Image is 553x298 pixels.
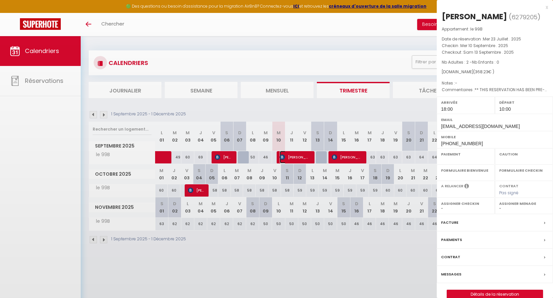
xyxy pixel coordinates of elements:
label: Caution [499,151,549,157]
span: ( € ) [473,69,494,75]
span: 6279205 [511,13,537,21]
label: Assigner Checkin [441,200,491,207]
p: Checkout : [442,49,548,56]
span: [EMAIL_ADDRESS][DOMAIN_NAME] [441,124,520,129]
p: Date de réservation : [442,36,548,42]
label: Email [441,116,549,123]
div: x [437,3,548,11]
span: [PHONE_NUMBER] [441,141,483,146]
span: ( ) [509,12,540,22]
span: Pas signé [499,190,518,196]
label: Formulaire Checkin [499,167,549,174]
p: Appartement : [442,26,548,32]
label: Contrat [441,254,460,261]
label: Assigner Menage [499,200,549,207]
label: Paiement [441,151,491,157]
div: [PERSON_NAME] [442,11,507,22]
span: 18:00 [441,106,453,112]
span: Nb Adultes : 2 - [442,59,499,65]
label: Messages [441,271,461,278]
span: Mer 10 Septembre . 2025 [460,43,508,48]
span: le 99B [470,26,483,32]
i: Sélectionner OUI si vous souhaiter envoyer les séquences de messages post-checkout [464,183,469,191]
label: Paiements [441,236,462,243]
div: [DOMAIN_NAME] [442,69,548,75]
span: 368.23 [475,69,488,75]
p: Notes : [442,80,548,87]
span: - [455,80,457,86]
label: Départ [499,99,549,106]
p: Commentaires : [442,87,548,93]
span: 10:00 [499,106,511,112]
span: Nb Enfants : 0 [472,59,499,65]
label: Formulaire Bienvenue [441,167,491,174]
span: Mer 23 Juillet . 2025 [483,36,521,42]
label: Facture [441,219,458,226]
label: A relancer [441,183,463,189]
button: Ouvrir le widget de chat LiveChat [5,3,25,23]
p: Checkin : [442,42,548,49]
label: Contrat [499,183,518,188]
label: Mobile [441,134,549,140]
span: Sam 13 Septembre . 2025 [463,49,514,55]
label: Arrivée [441,99,491,106]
